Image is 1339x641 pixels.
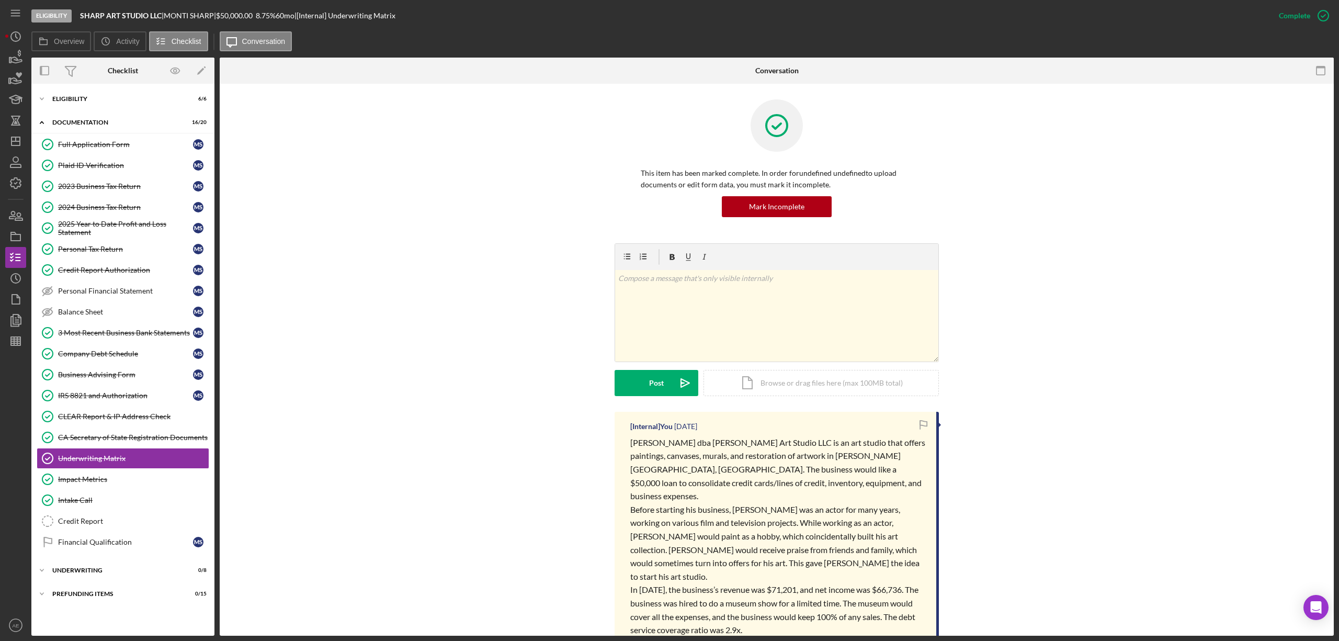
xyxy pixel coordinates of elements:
[193,307,203,317] div: M S
[37,280,209,301] a: Personal Financial StatementMS
[37,364,209,385] a: Business Advising FormMS
[37,469,209,490] a: Impact Metrics
[37,343,209,364] a: Company Debt ScheduleMS
[188,119,207,126] div: 16 / 20
[193,139,203,150] div: M S
[58,350,193,358] div: Company Debt Schedule
[193,202,203,212] div: M S
[58,308,193,316] div: Balance Sheet
[193,286,203,296] div: M S
[58,182,193,190] div: 2023 Business Tax Return
[37,197,209,218] a: 2024 Business Tax ReturnMS
[294,12,395,20] div: | [Internal] Underwriting Matrix
[31,9,72,23] div: Eligibility
[58,287,193,295] div: Personal Financial Statement
[276,12,294,20] div: 60 mo
[58,161,193,170] div: Plaid ID Verification
[80,12,164,20] div: |
[52,591,180,597] div: Prefunding Items
[58,266,193,274] div: Credit Report Authorization
[52,119,180,126] div: Documentation
[1268,5,1334,26] button: Complete
[193,223,203,233] div: M S
[193,244,203,254] div: M S
[37,406,209,427] a: CLEAR Report & IP Address Check
[193,160,203,171] div: M S
[13,623,19,628] text: AE
[630,504,921,581] span: Before starting his business, [PERSON_NAME] was an actor for many years, working on various film ...
[37,301,209,322] a: Balance SheetMS
[58,454,209,463] div: Underwriting Matrix
[58,140,193,149] div: Full Application Form
[193,181,203,192] div: M S
[615,370,698,396] button: Post
[242,37,286,46] label: Conversation
[58,245,193,253] div: Personal Tax Return
[5,615,26,636] button: AE
[674,422,697,431] time: 2025-08-14 00:04
[37,239,209,260] a: Personal Tax ReturnMS
[37,385,209,406] a: IRS 8821 and AuthorizationMS
[58,496,209,504] div: Intake Call
[37,448,209,469] a: Underwriting Matrix
[52,96,180,102] div: Eligibility
[630,437,927,501] span: [PERSON_NAME] dba [PERSON_NAME] Art Studio LLC is an art studio that offers paintings, canvases, ...
[116,37,139,46] label: Activity
[37,511,209,532] a: Credit Report
[58,391,193,400] div: IRS 8821 and Authorization
[172,37,201,46] label: Checklist
[37,134,209,155] a: Full Application FormMS
[94,31,146,51] button: Activity
[649,370,664,396] div: Post
[54,37,84,46] label: Overview
[755,66,799,75] div: Conversation
[1279,5,1310,26] div: Complete
[58,475,209,483] div: Impact Metrics
[37,218,209,239] a: 2025 Year to Date Profit and Loss StatementMS
[58,433,209,442] div: CA Secretary of State Registration Documents
[37,176,209,197] a: 2023 Business Tax ReturnMS
[722,196,832,217] button: Mark Incomplete
[52,567,180,573] div: Underwriting
[37,155,209,176] a: Plaid ID VerificationMS
[37,490,209,511] a: Intake Call
[193,265,203,275] div: M S
[1303,595,1329,620] div: Open Intercom Messenger
[80,11,162,20] b: SHARP ART STUDIO LLC
[37,260,209,280] a: Credit Report AuthorizationMS
[193,328,203,338] div: M S
[256,12,276,20] div: 8.75 %
[188,96,207,102] div: 6 / 6
[58,538,193,546] div: Financial Qualification
[220,31,292,51] button: Conversation
[37,532,209,553] a: Financial QualificationMS
[58,203,193,211] div: 2024 Business Tax Return
[193,537,203,547] div: M S
[193,390,203,401] div: M S
[641,167,913,191] p: This item has been marked complete. In order for undefined undefined to upload documents or edit ...
[37,322,209,343] a: 3 Most Recent Business Bank StatementsMS
[108,66,138,75] div: Checklist
[58,329,193,337] div: 3 Most Recent Business Bank Statements
[58,220,193,237] div: 2025 Year to Date Profit and Loss Statement
[193,369,203,380] div: M S
[164,12,216,20] div: MONTI SHARP |
[193,348,203,359] div: M S
[749,196,804,217] div: Mark Incomplete
[630,422,673,431] div: [Internal] You
[188,567,207,573] div: 0 / 8
[630,584,920,635] span: In [DATE], the business’s revenue was $71,201, and net income was $66,736. The business was hired...
[149,31,208,51] button: Checklist
[216,12,256,20] div: $50,000.00
[37,427,209,448] a: CA Secretary of State Registration Documents
[58,517,209,525] div: Credit Report
[188,591,207,597] div: 0 / 15
[58,412,209,421] div: CLEAR Report & IP Address Check
[58,370,193,379] div: Business Advising Form
[31,31,91,51] button: Overview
